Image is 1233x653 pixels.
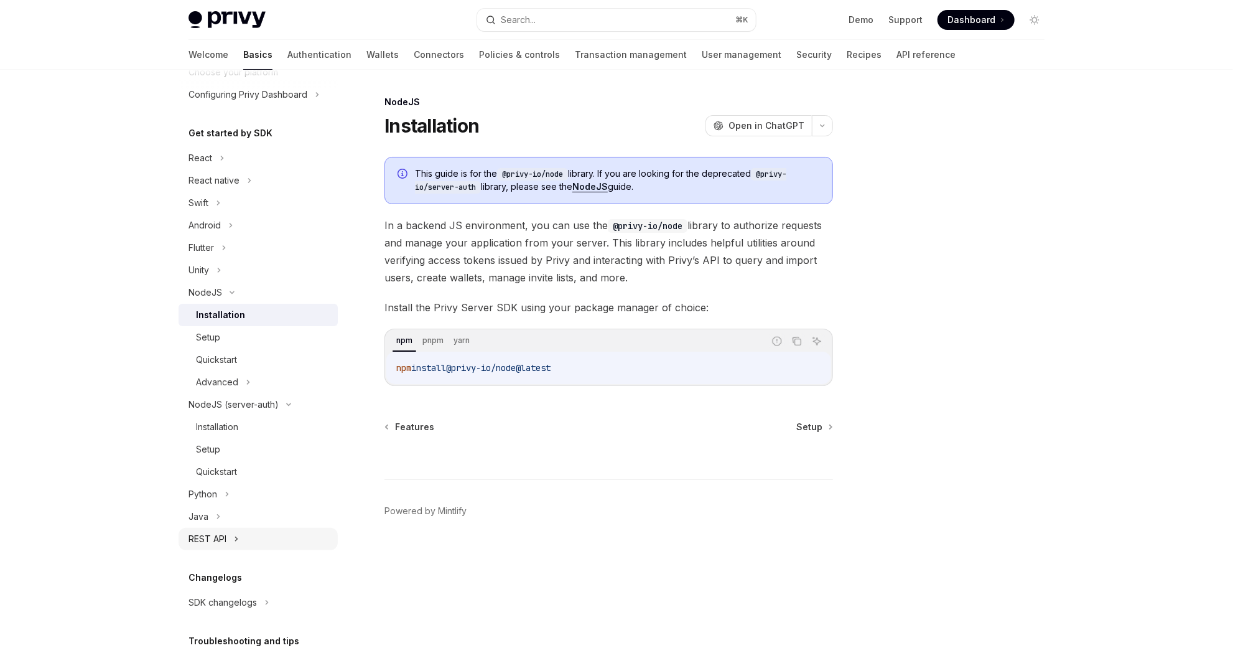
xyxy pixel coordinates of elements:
span: Open in ChatGPT [728,120,804,132]
span: Features [395,421,434,433]
h5: Troubleshooting and tips [188,634,299,649]
a: Setup [796,421,832,433]
div: SDK changelogs [188,595,257,610]
h5: Changelogs [188,570,242,585]
h1: Installation [384,115,479,137]
div: pnpm [419,333,447,348]
code: @privy-io/node [608,219,687,233]
div: Installation [196,420,238,435]
div: Advanced [196,375,238,390]
a: Setup [179,326,338,349]
div: Java [188,509,208,524]
svg: Info [398,169,410,181]
div: Setup [196,442,220,457]
span: install [411,362,446,373]
img: light logo [188,11,266,29]
button: Ask AI [809,333,825,349]
button: Toggle dark mode [1025,10,1045,30]
a: Transaction management [575,40,687,70]
h5: Get started by SDK [188,126,272,141]
a: Installation [179,416,338,438]
button: Report incorrect code [769,333,785,349]
code: @privy-io/server-auth [415,168,786,194]
span: @privy-io/node@latest [446,362,551,373]
div: Python [188,487,217,502]
a: Quickstart [179,461,338,483]
div: Search... [501,12,536,27]
button: Open in ChatGPT [705,115,812,136]
a: NodeJS [572,181,608,192]
div: Quickstart [196,464,237,479]
div: npm [393,333,416,348]
div: NodeJS [188,285,222,300]
a: Demo [849,14,873,26]
a: Dashboard [938,10,1015,30]
a: Wallets [366,40,399,70]
span: ⌘ K [735,15,748,25]
a: Recipes [847,40,882,70]
a: User management [702,40,781,70]
a: Connectors [414,40,464,70]
div: Flutter [188,240,214,255]
a: Basics [243,40,272,70]
a: Security [796,40,832,70]
button: Search...⌘K [477,9,756,31]
div: React [188,151,212,166]
button: Copy the contents from the code block [789,333,805,349]
div: Quickstart [196,352,237,367]
span: This guide is for the library. If you are looking for the deprecated library, please see the guide. [415,167,820,194]
div: REST API [188,532,226,547]
div: Configuring Privy Dashboard [188,87,307,102]
span: Dashboard [947,14,995,26]
div: Android [188,218,221,233]
a: Welcome [188,40,228,70]
div: React native [188,173,240,188]
div: Unity [188,263,209,278]
a: Powered by Mintlify [384,505,467,517]
code: @privy-io/node [497,168,568,181]
span: In a backend JS environment, you can use the library to authorize requests and manage your applic... [384,217,833,286]
span: Setup [796,421,822,433]
div: yarn [450,333,473,348]
a: Installation [179,304,338,326]
a: Policies & controls [479,40,560,70]
a: Quickstart [179,349,338,371]
a: Support [888,14,923,26]
a: Features [386,421,434,433]
a: Authentication [287,40,351,70]
a: Setup [179,438,338,461]
div: NodeJS [384,96,833,108]
div: NodeJS (server-auth) [188,397,279,412]
a: API reference [896,40,956,70]
div: Setup [196,330,220,345]
div: Swift [188,195,208,210]
div: Installation [196,308,245,322]
span: npm [396,362,411,373]
span: Install the Privy Server SDK using your package manager of choice: [384,299,833,316]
